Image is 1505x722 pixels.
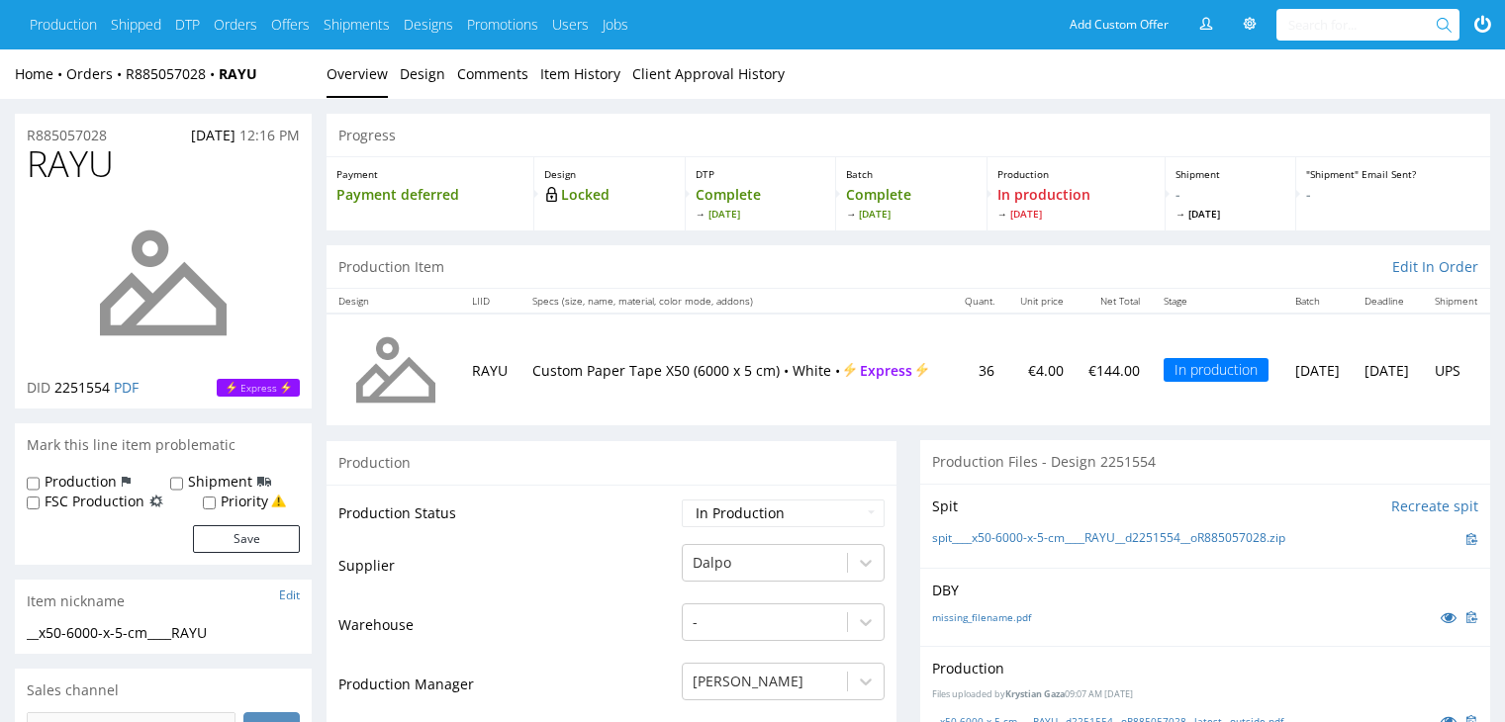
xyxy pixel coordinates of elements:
th: Shipment [1423,289,1490,314]
a: Home [15,64,66,83]
p: Locked [544,185,674,205]
span: [DATE] [696,207,825,221]
label: Priority [221,492,268,511]
div: __x50-6000-x-5-cm____RAYU [27,623,300,643]
a: Edit [279,587,300,603]
a: missing_filename.pdf [932,610,1031,624]
td: RAYU [460,314,520,425]
a: RAYU [219,64,257,83]
a: Jobs [603,15,628,35]
p: Payment deferred [336,185,523,205]
div: Item nickname [15,580,312,623]
a: DTP [175,15,200,35]
div: Production [327,440,896,485]
span: Krystian Gaza [1005,687,1065,700]
img: icon-shipping-flag.svg [257,472,271,492]
img: no_design.png [346,320,445,419]
a: Users [552,15,589,35]
a: Orders [214,15,257,35]
td: [DATE] [1353,314,1422,425]
a: Comments [457,49,528,98]
th: Design [327,289,460,314]
td: Supplier [338,542,677,601]
a: Designs [404,15,453,35]
span: 12:16 PM [239,126,300,144]
p: Production [997,167,1155,181]
img: icon-production-flag.svg [122,472,131,492]
img: yellow_warning_triangle.png [271,494,286,508]
a: Promotions [467,15,538,35]
a: Client Approval History [632,49,785,98]
input: Recreate spit [1391,496,1478,516]
th: Unit price [1006,289,1075,314]
div: In production [1164,358,1269,382]
span: 2251554 [54,378,110,397]
p: - [1306,185,1480,205]
p: Custom Paper Tape X50 (6000 x 5 cm) • White • [532,361,941,381]
p: - [1176,185,1284,221]
td: [DATE] [1283,314,1353,425]
div: Mark this line item problematic [15,423,312,467]
a: Production [30,15,97,35]
p: Design [544,167,674,181]
p: Batch [846,167,976,181]
p: Complete [696,185,825,221]
a: Edit In Order [1392,257,1478,277]
div: Production Files - Design 2251554 [920,440,1490,484]
div: Progress [327,114,1490,157]
td: 36 [952,314,1006,425]
a: Item History [540,49,620,98]
p: Files uploaded by 09:07 AM [DATE] [932,688,1478,701]
p: Payment [336,167,523,181]
p: Complete [846,185,976,221]
label: FSC Production [45,492,144,511]
th: Specs (size, name, material, color mode, addons) [520,289,953,314]
p: "Shipment" Email Sent? [1306,167,1480,181]
a: Shipped [111,15,161,35]
td: Production Manager [338,661,677,720]
a: PDF [114,378,139,397]
span: [DATE] [1176,207,1284,221]
p: Shipment [1176,167,1284,181]
th: Quant. [952,289,1006,314]
a: spit____x50-6000-x-5-cm____RAYU__d2251554__oR885057028.zip [932,530,1285,547]
p: Production [932,659,1004,678]
a: Add Custom Offer [1059,9,1179,41]
p: In production [997,185,1155,221]
a: R885057028 [126,64,219,83]
span: [DATE] [191,126,235,144]
a: Overview [327,49,388,98]
td: UPS [1423,314,1490,425]
td: Production Status [338,497,677,542]
span: Express [840,361,932,381]
th: Stage [1152,289,1283,314]
th: LIID [460,289,520,314]
p: DTP [696,167,825,181]
label: Production [45,472,117,492]
label: Shipment [188,472,252,492]
span: DID [27,378,50,397]
td: €144.00 [1076,314,1153,425]
button: Save [193,525,300,553]
p: Production Item [338,257,444,277]
a: Orders [66,64,126,83]
th: Net Total [1076,289,1153,314]
img: clipboard.svg [1466,611,1478,623]
div: Sales channel [15,669,312,712]
td: €4.00 [1006,314,1075,425]
img: no_design.png [84,204,242,362]
a: R885057028 [27,126,107,145]
td: Warehouse [338,601,677,661]
img: icon-fsc-production-flag.svg [149,492,163,511]
a: Offers [271,15,310,35]
span: [DATE] [997,207,1155,221]
p: Spit [932,496,958,516]
p: DBY [932,581,1478,600]
span: Express [223,379,295,397]
span: RAYU [27,144,114,184]
a: Shipments [324,15,390,35]
input: Search for... [1288,9,1440,41]
a: Design [400,49,445,98]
